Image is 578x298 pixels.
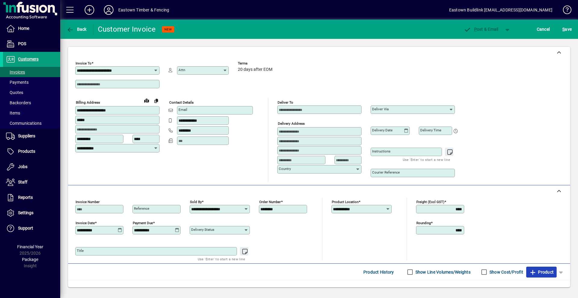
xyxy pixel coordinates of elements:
[118,5,169,15] div: Eastown Timber & Fencing
[99,5,118,15] button: Profile
[3,221,60,236] a: Support
[6,90,23,95] span: Quotes
[6,80,29,85] span: Payments
[179,68,185,72] mat-label: Attn
[6,121,42,126] span: Communications
[18,180,27,184] span: Staff
[18,210,33,215] span: Settings
[3,98,60,108] a: Backorders
[179,108,187,112] mat-label: Email
[76,221,95,225] mat-label: Invoice date
[77,249,84,253] mat-label: Title
[134,206,149,211] mat-label: Reference
[18,149,35,154] span: Products
[561,24,573,35] button: Save
[238,61,274,65] span: Terms
[3,159,60,174] a: Jobs
[279,167,291,171] mat-label: Country
[6,70,25,74] span: Invoices
[474,27,477,32] span: P
[3,190,60,205] a: Reports
[488,269,523,275] label: Show Cost/Profit
[278,100,293,105] mat-label: Deliver To
[3,118,60,128] a: Communications
[558,1,570,21] a: Knowledge Base
[332,200,359,204] mat-label: Product location
[3,36,60,52] a: POS
[18,133,35,138] span: Suppliers
[18,195,33,200] span: Reports
[6,111,20,115] span: Items
[3,129,60,144] a: Suppliers
[372,170,400,174] mat-label: Courier Reference
[420,128,441,132] mat-label: Delivery time
[3,21,60,36] a: Home
[562,24,572,34] span: ave
[461,24,502,35] button: Post & Email
[414,269,471,275] label: Show Line Volumes/Weights
[151,96,161,105] button: Copy to Delivery address
[403,156,450,163] mat-hint: Use 'Enter' to start a new line
[3,205,60,221] a: Settings
[372,128,393,132] mat-label: Delivery date
[80,5,99,15] button: Add
[18,57,39,61] span: Customers
[65,24,88,35] button: Back
[259,200,281,204] mat-label: Order number
[18,164,27,169] span: Jobs
[238,67,272,72] span: 20 days after EOM
[529,267,554,277] span: Product
[363,267,394,277] span: Product History
[3,77,60,87] a: Payments
[60,24,93,35] app-page-header-button: Back
[449,5,552,15] div: Eastown Buildlink [EMAIL_ADDRESS][DOMAIN_NAME]
[190,200,202,204] mat-label: Sold by
[18,26,29,31] span: Home
[3,175,60,190] a: Staff
[416,221,431,225] mat-label: Rounding
[6,100,31,105] span: Backorders
[22,257,38,262] span: Package
[133,221,153,225] mat-label: Payment due
[18,226,33,231] span: Support
[3,67,60,77] a: Invoices
[3,87,60,98] a: Quotes
[535,24,552,35] button: Cancel
[537,24,550,34] span: Cancel
[76,61,92,65] mat-label: Invoice To
[3,144,60,159] a: Products
[416,200,444,204] mat-label: Freight (excl GST)
[76,200,100,204] mat-label: Invoice number
[142,96,151,105] a: View on map
[18,41,26,46] span: POS
[562,27,565,32] span: S
[372,149,390,153] mat-label: Instructions
[98,24,156,34] div: Customer Invoice
[164,27,172,31] span: NEW
[191,227,214,232] mat-label: Delivery status
[3,108,60,118] a: Items
[372,107,389,111] mat-label: Deliver via
[67,27,87,32] span: Back
[464,27,499,32] span: ost & Email
[526,267,557,278] button: Product
[361,267,396,278] button: Product History
[198,256,245,262] mat-hint: Use 'Enter' to start a new line
[17,244,43,249] span: Financial Year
